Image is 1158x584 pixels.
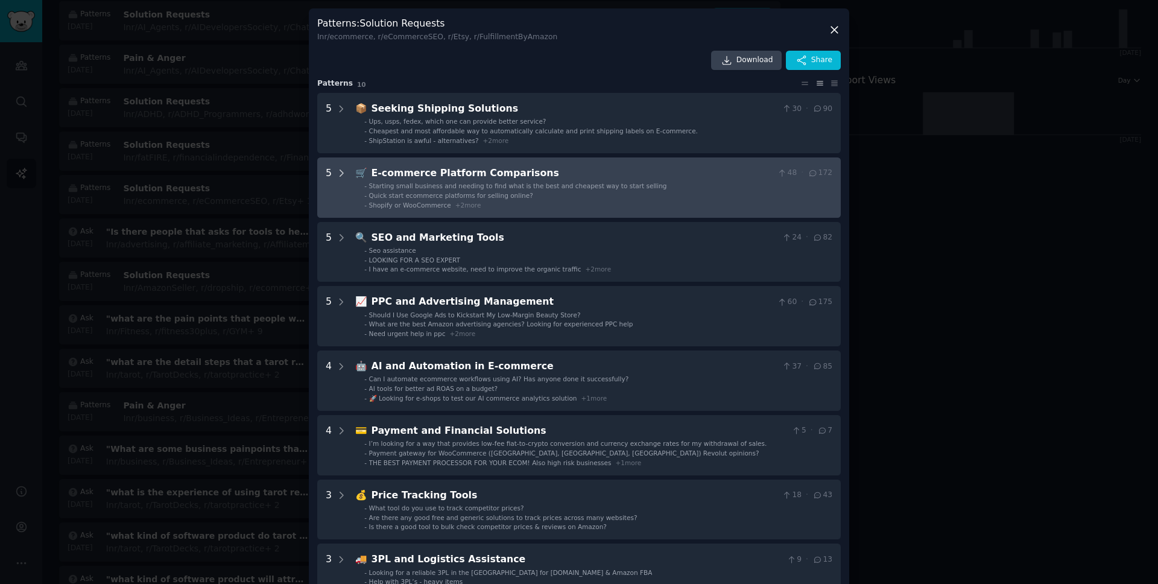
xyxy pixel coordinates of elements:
[449,330,475,337] span: + 2 more
[364,191,367,200] div: -
[812,104,832,115] span: 90
[364,320,367,328] div: -
[372,230,777,246] div: SEO and Marketing Tools
[812,490,832,501] span: 43
[808,168,832,179] span: 172
[369,247,416,254] span: Seo assistance
[369,320,633,328] span: What are the best Amazon advertising agencies? Looking for experienced PPC help
[812,554,832,565] span: 13
[355,232,367,243] span: 🔍
[355,167,367,179] span: 🛒
[364,256,367,264] div: -
[364,246,367,255] div: -
[483,137,509,144] span: + 2 more
[369,385,498,392] span: AI tools for better ad ROAS on a budget?
[369,202,451,209] span: Shopify or WooCommerce
[369,311,581,319] span: Should I Use Google Ads to Kickstart My Low-Margin Beauty Store?
[364,394,367,402] div: -
[355,553,367,565] span: 🚚
[808,297,832,308] span: 175
[786,51,841,70] button: Share
[364,439,367,448] div: -
[369,265,581,273] span: I have an e-commerce website, need to improve the organic traffic
[364,449,367,457] div: -
[812,361,832,372] span: 85
[369,523,607,530] span: Is there a good tool to bulk check competitor prices & reviews on Amazon?
[777,297,797,308] span: 60
[806,554,808,565] span: ·
[369,395,577,402] span: 🚀 Looking for e-shops to test our AI commerce analytics solution
[317,32,557,43] div: In r/ecommerce, r/eCommerceSEO, r/Etsy, r/FulfillmentByAmazon
[355,360,367,372] span: 🤖
[369,256,460,264] span: LOOKING FOR A SEO EXPERT
[585,265,611,273] span: + 2 more
[364,329,367,338] div: -
[355,489,367,501] span: 💰
[364,182,367,190] div: -
[355,425,367,436] span: 💳
[369,137,479,144] span: ShipStation is awful - alternatives?
[791,425,806,436] span: 5
[369,182,667,189] span: Starting small business and needing to find what is the best and cheapest way to start selling
[369,569,653,576] span: Looking for a reliable 3PL in the [GEOGRAPHIC_DATA] for [DOMAIN_NAME] & Amazon FBA
[811,425,813,436] span: ·
[369,118,546,125] span: Ups, usps, fedex, which one can provide better service?
[806,104,808,115] span: ·
[326,166,332,209] div: 5
[355,103,367,114] span: 📦
[806,490,808,501] span: ·
[372,424,787,439] div: Payment and Financial Solutions
[806,232,808,243] span: ·
[369,192,533,199] span: Quick start ecommerce platforms for selling online?
[581,395,607,402] span: + 1 more
[782,361,802,372] span: 37
[326,101,332,145] div: 5
[364,127,367,135] div: -
[616,459,642,466] span: + 1 more
[812,232,832,243] span: 82
[364,459,367,467] div: -
[801,297,803,308] span: ·
[372,101,777,116] div: Seeking Shipping Solutions
[369,504,524,512] span: What tool do you use to track competitor prices?
[372,294,773,309] div: PPC and Advertising Management
[326,359,332,402] div: 4
[806,361,808,372] span: ·
[364,568,367,577] div: -
[364,513,367,522] div: -
[782,490,802,501] span: 18
[355,296,367,307] span: 📈
[364,522,367,531] div: -
[326,294,332,338] div: 5
[369,514,638,521] span: Are there any good free and generic solutions to track prices across many websites?
[326,230,332,274] div: 5
[369,330,446,337] span: Need urgent help in ppc
[326,488,332,532] div: 3
[369,375,629,382] span: Can I automate ecommerce workflows using AI? Has anyone done it successfully?
[364,265,367,273] div: -
[369,449,759,457] span: Payment gateway for WooCommerce ([GEOGRAPHIC_DATA], [GEOGRAPHIC_DATA], [GEOGRAPHIC_DATA]) Revolut...
[364,384,367,393] div: -
[317,78,353,89] span: Pattern s
[777,168,797,179] span: 48
[786,554,802,565] span: 9
[372,359,777,374] div: AI and Automation in E-commerce
[357,81,366,88] span: 10
[782,232,802,243] span: 24
[364,136,367,145] div: -
[369,459,612,466] span: THE BEST PAYMENT PROCESSOR FOR YOUR ECOM! Also high risk businesses
[364,117,367,125] div: -
[455,202,481,209] span: + 2 more
[364,375,367,383] div: -
[372,166,773,181] div: E-commerce Platform Comparisons
[364,504,367,512] div: -
[811,55,832,66] span: Share
[801,168,803,179] span: ·
[326,424,332,467] div: 4
[817,425,832,436] span: 7
[369,440,767,447] span: I’m looking for a way that provides low-fee fiat-to-crypto conversion and currency exchange rates...
[711,51,782,70] a: Download
[364,311,367,319] div: -
[369,127,698,135] span: Cheapest and most affordable way to automatically calculate and print shipping labels on E-commerce.
[782,104,802,115] span: 30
